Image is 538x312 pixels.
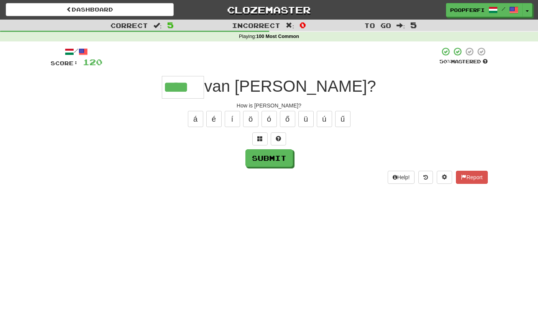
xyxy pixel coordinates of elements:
button: á [188,111,203,127]
button: Help! [388,171,415,184]
span: Score: [51,60,78,66]
span: Incorrect [232,21,280,29]
span: 0 [299,20,306,30]
span: 120 [83,57,102,67]
span: To go [364,21,391,29]
span: / [502,6,505,12]
button: ú [317,111,332,127]
div: / [51,47,102,56]
button: ó [262,111,277,127]
span: Correct [110,21,148,29]
button: ö [243,111,258,127]
a: poopferfi / [446,3,523,17]
button: ő [280,111,295,127]
button: ű [335,111,350,127]
span: van [PERSON_NAME]? [204,77,376,95]
strong: 100 Most Common [256,34,299,39]
span: 5 [410,20,417,30]
span: 50 % [439,58,451,64]
button: Submit [245,149,293,167]
button: Round history (alt+y) [418,171,433,184]
div: Mastered [439,58,488,65]
button: í [225,111,240,127]
span: : [397,22,405,29]
button: ü [298,111,314,127]
div: How is [PERSON_NAME]? [51,102,488,109]
span: 5 [167,20,174,30]
button: Single letter hint - you only get 1 per sentence and score half the points! alt+h [271,132,286,145]
span: poopferfi [450,7,485,13]
a: Clozemaster [185,3,353,17]
button: Report [456,171,487,184]
span: : [153,22,162,29]
button: é [206,111,222,127]
a: Dashboard [6,3,174,16]
button: Switch sentence to multiple choice alt+p [252,132,268,145]
span: : [286,22,294,29]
